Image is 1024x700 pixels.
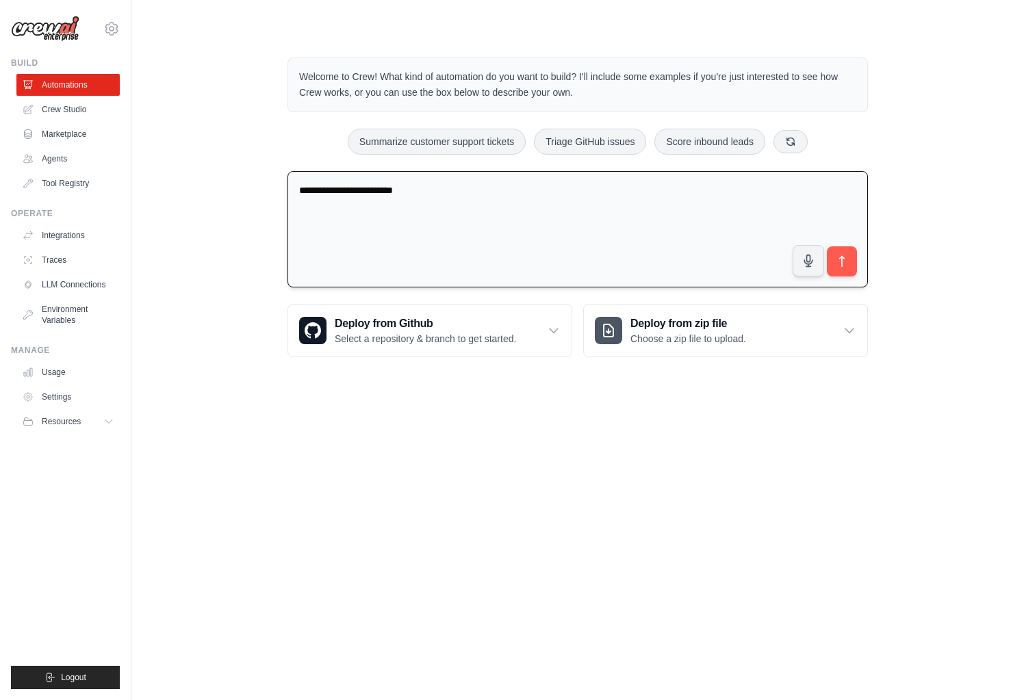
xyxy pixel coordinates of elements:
div: Build [11,57,120,68]
button: Triage GitHub issues [534,129,646,155]
button: Score inbound leads [654,129,765,155]
button: Logout [11,666,120,689]
div: Operate [11,208,120,219]
h3: Deploy from zip file [630,315,746,332]
div: Manage [11,345,120,356]
a: Usage [16,361,120,383]
a: Traces [16,249,120,271]
a: Marketplace [16,123,120,145]
a: Automations [16,74,120,96]
button: Resources [16,411,120,432]
iframe: Chat Widget [956,634,1024,700]
a: Environment Variables [16,298,120,331]
p: Select a repository & branch to get started. [335,332,516,346]
a: Crew Studio [16,99,120,120]
a: Agents [16,148,120,170]
p: Choose a zip file to upload. [630,332,746,346]
button: Summarize customer support tickets [348,129,526,155]
a: Settings [16,386,120,408]
span: Logout [61,672,86,683]
p: Welcome to Crew! What kind of automation do you want to build? I'll include some examples if you'... [299,69,856,101]
img: Logo [11,16,79,42]
a: Tool Registry [16,172,120,194]
a: LLM Connections [16,274,120,296]
span: Resources [42,416,81,427]
a: Integrations [16,224,120,246]
h3: Deploy from Github [335,315,516,332]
